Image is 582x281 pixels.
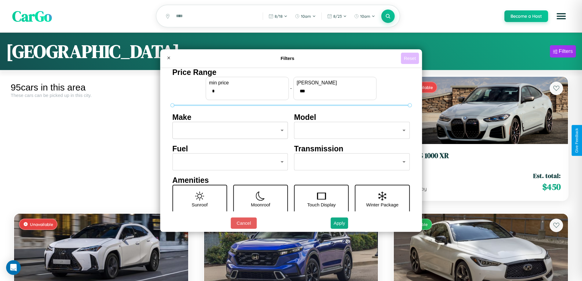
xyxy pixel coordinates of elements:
p: Sunroof [192,201,208,209]
button: Become a Host [504,10,548,22]
span: CarGo [12,6,52,26]
p: Winter Package [366,201,399,209]
button: Open menu [553,8,570,25]
span: $ 450 [542,181,561,193]
label: min price [209,80,285,86]
p: Touch Display [307,201,335,209]
span: 8 / 18 [275,14,283,19]
span: 10am [301,14,311,19]
button: Apply [331,217,348,229]
div: 95 cars in this area [11,82,192,93]
h4: Model [294,113,410,122]
div: These cars can be picked up in this city. [11,93,192,98]
span: Est. total: [533,171,561,180]
h4: Fuel [172,144,288,153]
div: Filters [559,48,573,54]
h4: Make [172,113,288,122]
button: Cancel [231,217,257,229]
h4: Transmission [294,144,410,153]
span: Unavailable [30,222,53,227]
span: 10am [360,14,370,19]
span: 8 / 23 [333,14,342,19]
h3: BMW S 1000 XR [401,151,561,160]
button: 8/23 [324,11,350,21]
button: Reset [401,53,419,64]
h4: Filters [174,56,401,61]
label: [PERSON_NAME] [297,80,373,86]
button: 10am [351,11,378,21]
p: Moonroof [251,201,270,209]
p: - [290,84,292,92]
div: Open Intercom Messenger [6,260,21,275]
h4: Amenities [172,176,410,185]
button: 8/18 [265,11,291,21]
a: BMW S 1000 XR2022 [401,151,561,166]
button: Filters [550,45,576,57]
h4: Price Range [172,68,410,77]
h1: [GEOGRAPHIC_DATA] [6,39,180,64]
div: Give Feedback [575,128,579,153]
button: 10am [292,11,319,21]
